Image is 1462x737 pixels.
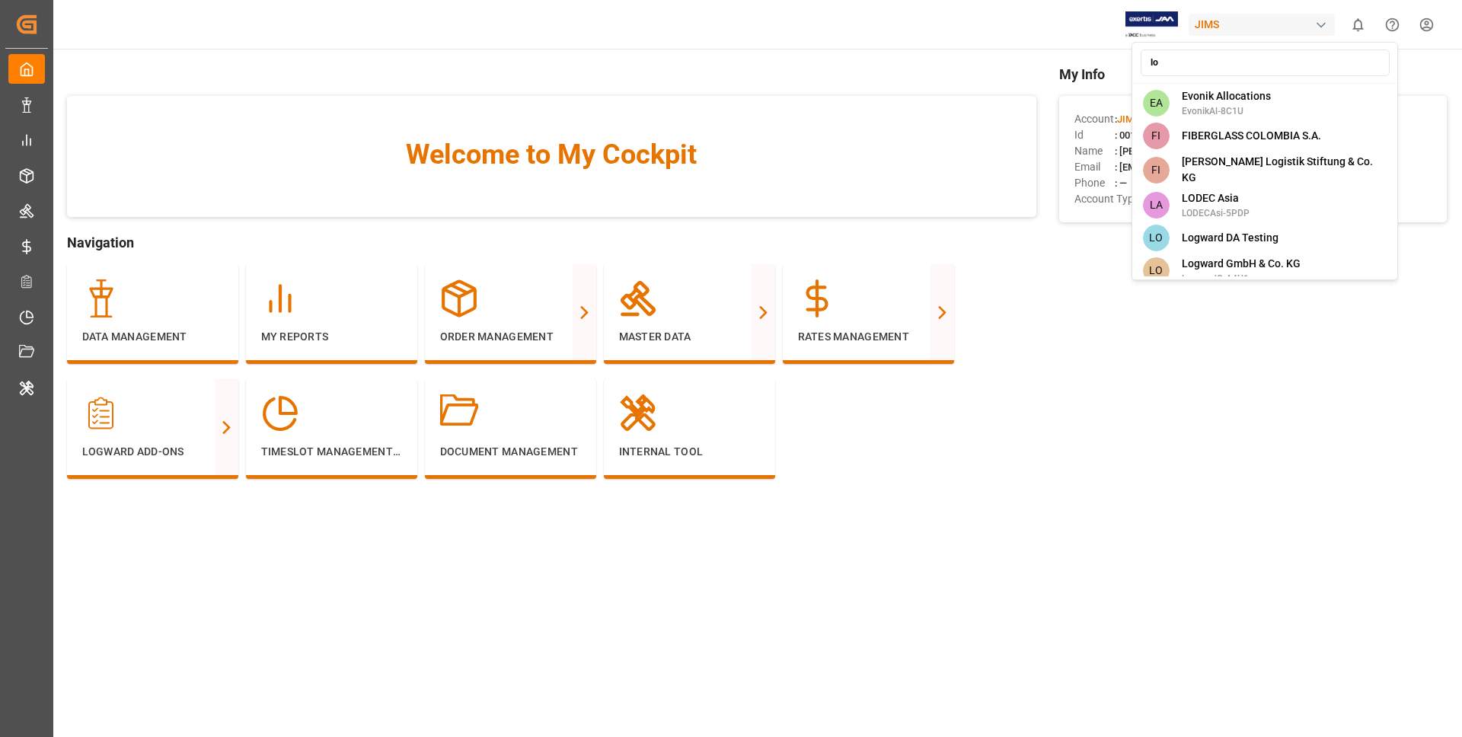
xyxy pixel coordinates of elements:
span: FI [1143,157,1170,183]
span: Logward GmbH & Co. KG [1182,256,1301,272]
span: Logward DA Testing [1182,230,1278,246]
span: FI [1143,123,1170,149]
span: FIBERGLASS COLOMBIA S.A. [1182,128,1321,144]
span: LO [1143,257,1170,284]
span: LA [1143,192,1170,219]
span: Evonik Allocations [1182,88,1271,104]
span: [PERSON_NAME] Logistik Stiftung & Co. KG [1182,154,1387,186]
span: LODECAsi-5PDP [1182,206,1250,220]
span: LODEC Asia [1182,190,1250,206]
input: Search an account... [1141,49,1390,76]
span: EvonikAl-8C1U [1182,104,1271,118]
span: EA [1143,90,1170,116]
span: LogwardG-A4U1 [1182,272,1301,286]
span: LO [1143,225,1170,251]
